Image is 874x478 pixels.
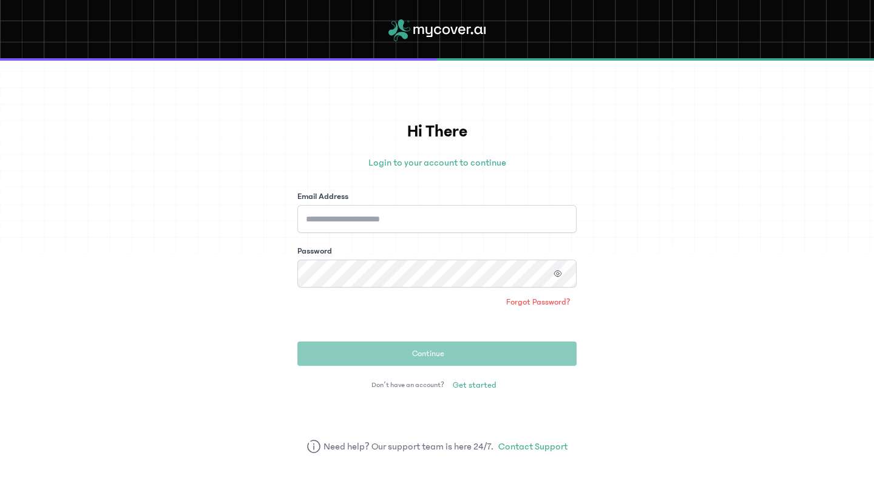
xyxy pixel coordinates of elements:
[297,342,577,366] button: Continue
[324,439,494,454] span: Need help? Our support team is here 24/7.
[412,348,444,360] span: Continue
[371,380,444,390] span: Don’t have an account?
[453,379,496,391] span: Get started
[297,155,577,170] p: Login to your account to continue
[447,375,503,395] a: Get started
[500,292,577,312] a: Forgot Password?
[297,119,577,144] h1: Hi There
[297,190,348,203] label: Email Address
[297,245,332,257] label: Password
[498,439,567,454] a: Contact Support
[506,296,571,308] span: Forgot Password?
